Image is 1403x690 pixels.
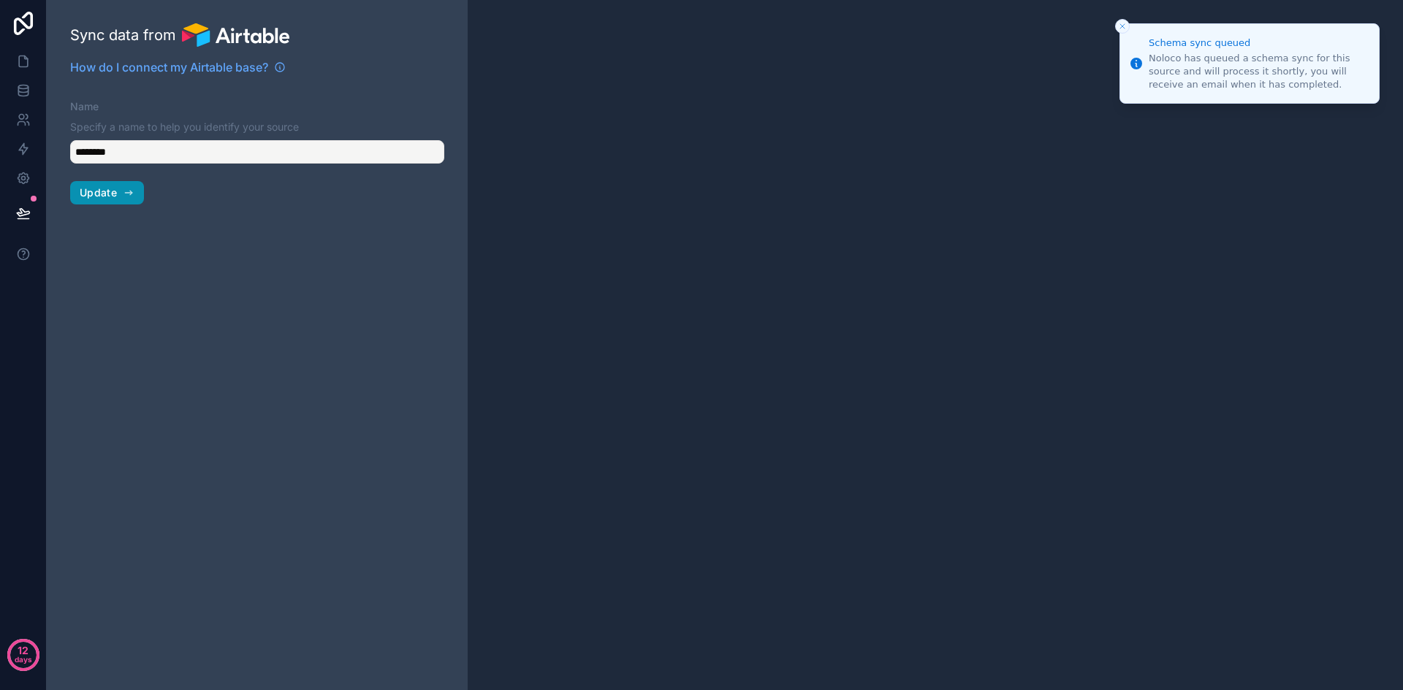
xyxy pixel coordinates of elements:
div: Schema sync queued [1149,36,1367,50]
p: Specify a name to help you identify your source [70,120,444,134]
span: Update [80,186,117,199]
p: 12 [18,643,28,658]
span: Sync data from [70,25,176,45]
button: Update [70,181,144,204]
a: How do I connect my Airtable base? [70,58,286,76]
div: Noloco has queued a schema sync for this source and will process it shortly, you will receive an ... [1149,52,1367,92]
button: Close toast [1115,19,1130,34]
p: days [15,649,32,670]
img: Airtable logo [182,23,289,47]
span: How do I connect my Airtable base? [70,58,268,76]
label: Name [70,99,99,114]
